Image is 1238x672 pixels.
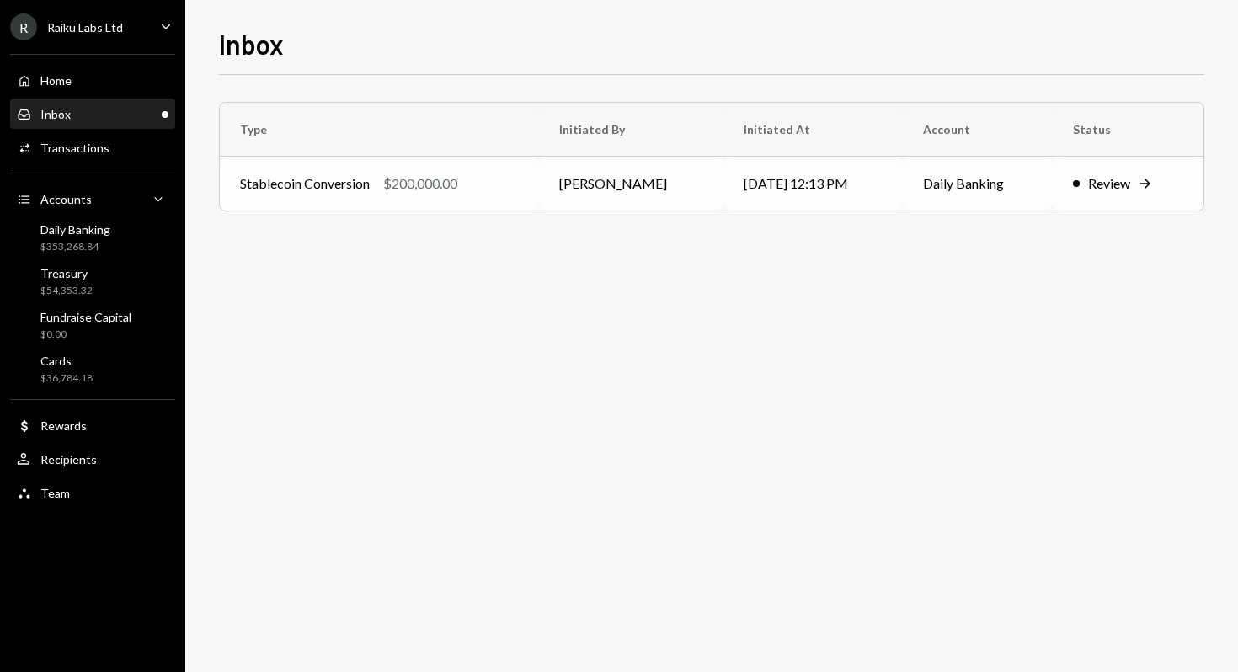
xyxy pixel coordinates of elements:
[47,20,123,35] div: Raiku Labs Ltd
[40,107,71,121] div: Inbox
[10,261,175,301] a: Treasury$54,353.32
[10,444,175,474] a: Recipients
[40,354,93,368] div: Cards
[240,173,370,194] div: Stablecoin Conversion
[10,184,175,214] a: Accounts
[40,310,131,324] div: Fundraise Capital
[10,410,175,440] a: Rewards
[40,328,131,342] div: $0.00
[903,157,1054,211] td: Daily Banking
[40,192,92,206] div: Accounts
[1088,173,1130,194] div: Review
[40,486,70,500] div: Team
[383,173,457,194] div: $200,000.00
[40,419,87,433] div: Rewards
[10,65,175,95] a: Home
[723,103,903,157] th: Initiated At
[539,103,723,157] th: Initiated By
[40,266,93,280] div: Treasury
[1053,103,1203,157] th: Status
[10,349,175,389] a: Cards$36,784.18
[10,13,37,40] div: R
[40,452,97,467] div: Recipients
[10,99,175,129] a: Inbox
[40,284,93,298] div: $54,353.32
[10,132,175,163] a: Transactions
[219,27,284,61] h1: Inbox
[539,157,723,211] td: [PERSON_NAME]
[903,103,1054,157] th: Account
[10,217,175,258] a: Daily Banking$353,268.84
[40,371,93,386] div: $36,784.18
[723,157,903,211] td: [DATE] 12:13 PM
[10,305,175,345] a: Fundraise Capital$0.00
[40,141,109,155] div: Transactions
[220,103,539,157] th: Type
[10,477,175,508] a: Team
[40,222,110,237] div: Daily Banking
[40,73,72,88] div: Home
[40,240,110,254] div: $353,268.84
